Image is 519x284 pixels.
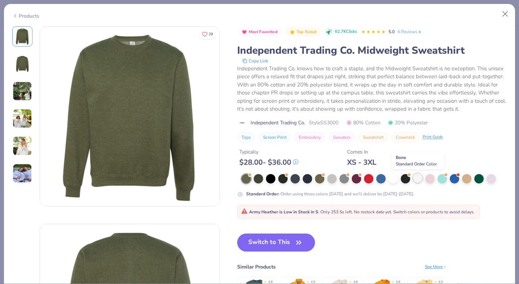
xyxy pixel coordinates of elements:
span: : Only 253 Ss left. No restock date yet. Switch colors or products to avoid delays. [241,209,475,215]
button: Switch to This [237,234,315,252]
span: Top Rated [297,30,317,34]
img: Most Favorited sort [241,29,247,35]
img: User generated content [13,109,32,128]
img: User generated content [13,81,32,101]
div: Bone [392,152,444,169]
div: Independent Trading Co. knows how to craft a staple, and the Midweight Sweatshirt is no exception... [237,65,507,113]
button: Close [498,7,512,21]
img: Top Rated sort [289,29,295,35]
button: Crewneck [391,132,419,142]
button: Sweatshirt [359,132,388,142]
div: Comes In [347,148,376,156]
img: User generated content [13,164,32,183]
div: ★ [264,280,267,283]
div: ★ [349,280,352,283]
div: 5.0 Stars [361,26,386,38]
span: Independent Trading Co. [250,119,305,127]
div: ★ [434,280,437,283]
div: Independent Trading Co. Midweight Sweatshirt [237,44,507,57]
div: $ 28.00 - $ 36.00 [239,158,298,167]
button: Tops [237,132,255,142]
div: Print Guide [423,134,443,140]
span: Standard Order Color [396,161,437,167]
button: Embroidery [294,132,325,142]
strong: Standard Order : [246,191,279,197]
div: Typically [239,148,298,156]
div: Products [12,12,39,20]
strong: Army Heather is Low in Stock in S [249,209,318,215]
button: Screen Print [259,132,291,142]
button: Badge Button [285,27,320,37]
div: ★ [391,280,394,283]
span: 29 [209,32,213,36]
img: Back [14,55,31,72]
img: brand logo [237,120,247,126]
button: Sweaters [329,132,355,142]
span: 5.0 [389,29,395,35]
div: ★ [306,280,309,283]
span: 20% Polyester [388,119,428,127]
button: copy to clipboard [240,57,270,65]
div: Order using these colors [DATE] and we'll deliver by [DATE]-[DATE]. [246,191,414,197]
img: Front [40,27,219,206]
span: Style SS3000 [309,119,338,127]
div: See More [425,263,447,270]
a: 6 Reviews [398,28,422,35]
img: User generated content [13,136,32,156]
span: 62.7K Clicks [335,29,357,35]
button: Like [199,29,216,39]
button: Badge Button [238,27,281,37]
span: 80% Cotton [346,119,381,127]
div: Similar Products [237,263,276,271]
span: Most Favorited [249,30,278,34]
div: XS - 3XL [347,158,376,167]
img: Front [14,28,31,45]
